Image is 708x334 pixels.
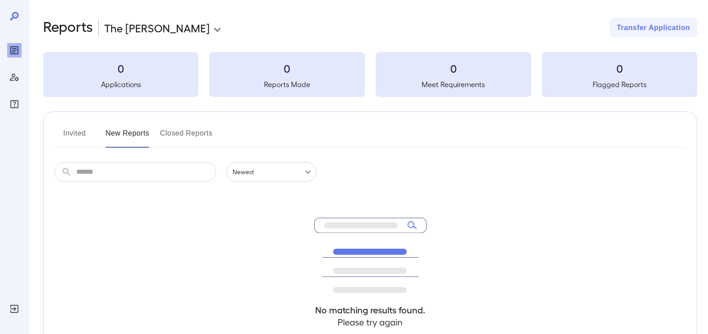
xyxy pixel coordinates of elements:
div: Newest [227,162,317,182]
div: FAQ [7,97,22,111]
h3: 0 [43,61,198,75]
div: Log Out [7,302,22,316]
h5: Reports Made [209,79,365,90]
button: Transfer Application [610,18,697,38]
h3: 0 [542,61,697,75]
h3: 0 [376,61,531,75]
div: Manage Users [7,70,22,84]
button: New Reports [106,126,150,148]
summary: 0Applications0Reports Made0Meet Requirements0Flagged Reports [43,52,697,97]
h5: Meet Requirements [376,79,531,90]
button: Invited [54,126,95,148]
h5: Flagged Reports [542,79,697,90]
h3: 0 [209,61,365,75]
h4: No matching results found. [314,304,427,316]
h2: Reports [43,18,93,38]
h4: Please try again [314,316,427,328]
button: Closed Reports [160,126,213,148]
p: The [PERSON_NAME] [104,21,210,35]
div: Reports [7,43,22,57]
h5: Applications [43,79,198,90]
